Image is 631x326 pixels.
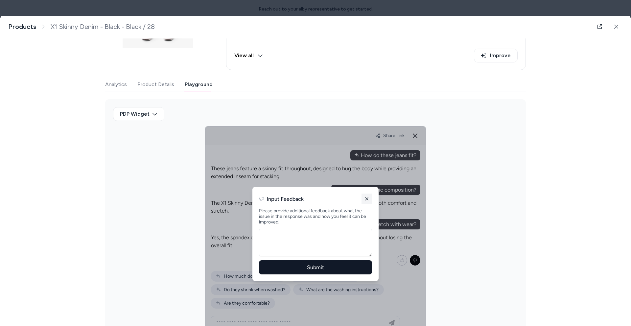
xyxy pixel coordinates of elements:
[8,23,36,31] a: Products
[137,78,174,91] button: Product Details
[243,43,518,51] li: skinny fit*
[51,23,155,31] span: X1 Skinny Denim - Black - Black / 28
[8,23,155,31] nav: breadcrumb
[113,107,164,121] button: PDP Widget
[105,78,127,91] button: Analytics
[120,110,150,118] span: PDP Widget
[185,78,213,91] button: Playground
[234,49,263,62] button: View all
[474,49,518,62] button: Improve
